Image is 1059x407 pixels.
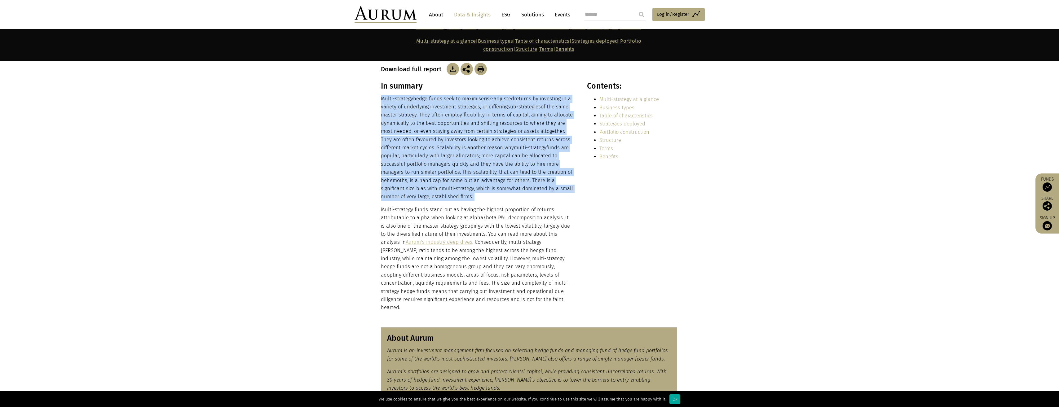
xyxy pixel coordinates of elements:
[1043,221,1052,230] img: Sign up to our newsletter
[1043,201,1052,211] img: Share this post
[1039,177,1056,192] a: Funds
[553,46,555,52] strong: |
[381,96,413,102] span: Multi-strategy
[599,105,634,111] a: Business types
[514,145,546,151] span: multi-strategy
[652,8,705,21] a: Log in/Register
[599,146,613,151] a: Terms
[381,81,574,91] h3: In summary
[599,154,618,160] a: Benefits
[552,9,570,20] a: Events
[387,334,671,343] h3: About Aurum
[498,9,514,20] a: ESG
[1039,196,1056,211] div: Share
[587,81,677,91] h3: Contents:
[515,46,537,52] a: Structure
[387,369,667,391] em: Aurum’s portfolios are designed to grow and protect clients’ capital, while providing consistent ...
[451,9,494,20] a: Data & Insights
[447,63,459,75] img: Download Article
[635,8,648,21] input: Submit
[416,38,641,52] strong: | | | | | |
[599,129,649,135] a: Portfolio construction
[599,121,645,127] a: Strategies deployed
[515,38,569,44] a: Table of characteristics
[355,6,417,23] img: Aurum
[484,96,514,102] span: risk-adjusted
[387,348,668,361] em: Aurum is an investment management firm focused on selecting hedge funds and managing fund of hedg...
[599,137,621,143] a: Structure
[381,206,574,312] p: Multi-strategy funds stand out as having the highest proportion of returns attributable to alpha ...
[381,95,574,201] p: hedge funds seek to maximise returns by investing in a variety of underlying investment strategie...
[657,11,689,18] span: Log in/Register
[518,9,547,20] a: Solutions
[474,63,487,75] img: Download Article
[508,104,541,110] span: sub-strategies
[406,239,472,245] a: Aurum’s industry deep dives
[539,46,553,52] a: Terms
[478,38,513,44] a: Business types
[426,9,446,20] a: About
[571,38,618,44] a: Strategies deployed
[599,113,653,119] a: Table of characteristics
[1039,215,1056,230] a: Sign up
[381,65,445,73] h3: Download full report
[1043,182,1052,192] img: Access Funds
[555,46,574,52] a: Benefits
[461,63,473,75] img: Share this post
[416,38,476,44] a: Multi-strategy at a glance
[442,186,474,191] span: multi-strategy
[669,394,680,404] div: Ok
[599,96,659,102] a: Multi-strategy at a glance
